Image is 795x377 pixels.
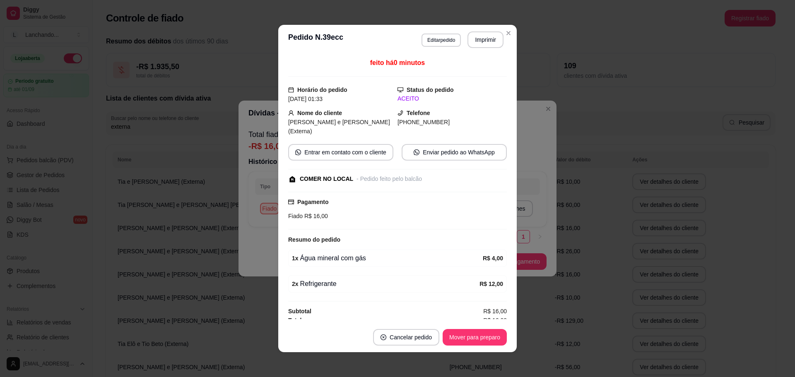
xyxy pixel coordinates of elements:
strong: Telefone [407,110,430,116]
span: close-circle [381,334,386,340]
strong: R$ 12,00 [479,281,503,287]
span: R$ 16,00 [483,307,507,316]
div: Água mineral com gás [292,253,483,263]
span: [PHONE_NUMBER] [397,119,450,125]
strong: Status do pedido [407,86,454,93]
button: close-circleCancelar pedido [373,329,439,346]
span: desktop [397,87,403,93]
strong: Subtotal [288,308,311,315]
span: user [288,110,294,116]
span: R$ 16,00 [483,316,507,325]
span: Fiado [288,213,303,219]
span: whats-app [295,149,301,155]
span: whats-app [414,149,419,155]
span: calendar [288,87,294,93]
span: [PERSON_NAME] e [PERSON_NAME] (Externa) [288,119,390,134]
strong: Resumo do pedido [288,236,340,243]
button: Mover para preparo [443,329,507,346]
span: feito há 0 minutos [370,59,425,66]
strong: Nome do cliente [297,110,342,116]
strong: 1 x [292,255,299,262]
button: Close [502,26,515,40]
button: Editarpedido [422,34,461,47]
button: whats-appEntrar em contato com o cliente [288,144,393,161]
button: whats-appEnviar pedido ao WhatsApp [402,144,507,161]
strong: 2 x [292,281,299,287]
strong: Horário do pedido [297,86,347,93]
div: Refrigerante [292,279,479,289]
span: phone [397,110,403,116]
div: ACEITO [397,94,507,103]
span: credit-card [288,199,294,205]
span: [DATE] 01:33 [288,96,323,102]
button: Imprimir [467,31,503,48]
strong: Total [288,317,301,324]
span: R$ 16,00 [303,213,328,219]
strong: R$ 4,00 [483,255,503,262]
strong: Pagamento [297,199,328,205]
div: - Pedido feito pelo balcão [357,175,422,183]
div: COMER NO LOCAL [300,175,353,183]
h3: Pedido N. 39ecc [288,31,343,48]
